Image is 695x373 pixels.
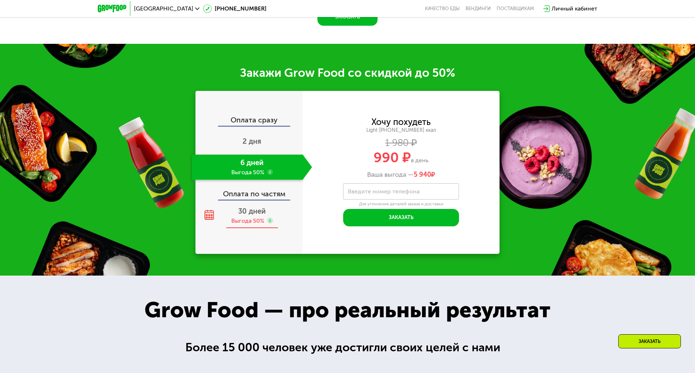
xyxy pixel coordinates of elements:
span: в день [411,157,429,164]
div: Оплата по частям [196,183,303,200]
a: Качество еды [425,6,460,12]
label: Введите номер телефона [348,189,420,193]
div: Заказать [618,334,681,348]
div: Grow Food — про реальный результат [129,293,566,326]
span: 30 дней [238,207,266,215]
span: 2 дня [243,137,261,146]
div: Личный кабинет [552,4,597,13]
div: 1 980 ₽ [303,139,500,147]
span: 5 940 [414,171,431,179]
div: Ваша выгода — [303,171,500,179]
span: [GEOGRAPHIC_DATA] [134,6,193,12]
span: 990 ₽ [374,149,411,166]
div: Оплата сразу [196,116,303,126]
div: Выгода 50% [231,217,264,225]
div: Хочу похудеть [371,118,431,126]
div: Light [PHONE_NUMBER] ккал [303,127,500,134]
span: ₽ [414,171,435,179]
div: Более 15 000 человек уже достигли своих целей с нами [185,339,510,357]
div: поставщикам [497,6,534,12]
a: [PHONE_NUMBER] [203,4,266,13]
div: Для уточнения деталей заказа и доставки [343,201,459,207]
button: Заказать [343,209,459,226]
a: Вендинги [466,6,491,12]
